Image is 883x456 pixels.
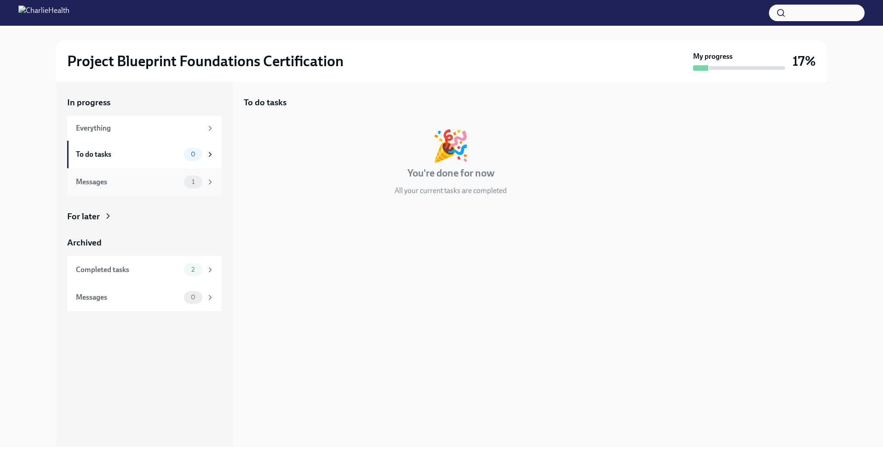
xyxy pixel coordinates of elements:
div: Completed tasks [76,265,180,275]
h4: You're done for now [407,166,494,180]
a: For later [67,211,222,222]
a: Messages1 [67,168,222,196]
strong: My progress [693,51,733,62]
span: 0 [185,151,201,158]
p: All your current tasks are completed [395,186,507,196]
img: CharlieHealth [18,6,69,20]
h2: Project Blueprint Foundations Certification [67,52,344,70]
a: To do tasks0 [67,141,222,168]
span: 2 [186,266,200,273]
h5: To do tasks [244,97,287,108]
a: Messages0 [67,284,222,311]
a: Completed tasks2 [67,256,222,284]
div: Messages [76,177,180,187]
span: 1 [186,178,200,185]
div: 🎉 [432,131,470,161]
div: Messages [76,292,180,302]
a: Archived [67,237,222,249]
h3: 17% [792,53,816,69]
div: Everything [76,123,202,133]
a: In progress [67,97,222,108]
div: For later [67,211,100,222]
div: To do tasks [76,149,180,160]
a: Everything [67,116,222,141]
span: 0 [185,294,201,301]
